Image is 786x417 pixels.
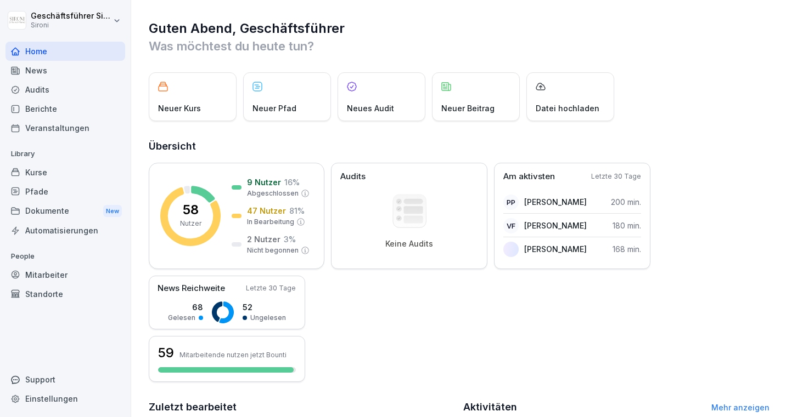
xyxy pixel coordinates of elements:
[524,220,587,231] p: [PERSON_NAME]
[503,218,519,233] div: VF
[5,284,125,304] a: Standorte
[247,176,281,188] p: 9 Nutzer
[149,399,456,415] h2: Zuletzt bearbeitet
[247,217,294,227] p: In Bearbeitung
[149,139,770,154] h2: Übersicht
[463,399,517,415] h2: Aktivitäten
[284,176,300,188] p: 16 %
[5,201,125,221] div: Dokumente
[613,243,641,255] p: 168 min.
[5,42,125,61] a: Home
[168,301,203,313] p: 68
[247,205,286,216] p: 47 Nutzer
[591,172,641,181] p: Letzte 30 Tage
[243,301,286,313] p: 52
[5,118,125,138] a: Veranstaltungen
[503,170,555,183] p: Am aktivsten
[5,265,125,284] a: Mitarbeiter
[180,219,201,229] p: Nutzer
[149,20,770,37] h1: Guten Abend, Geschäftsführer
[31,12,111,21] p: Geschäftsführer Sironi
[711,403,770,412] a: Mehr anzeigen
[247,245,299,255] p: Nicht begonnen
[183,203,199,216] p: 58
[250,313,286,323] p: Ungelesen
[385,239,433,249] p: Keine Audits
[179,351,287,359] p: Mitarbeitende nutzen jetzt Bounti
[5,389,125,408] a: Einstellungen
[5,221,125,240] a: Automatisierungen
[149,37,770,55] p: Was möchtest du heute tun?
[5,182,125,201] a: Pfade
[613,220,641,231] p: 180 min.
[536,102,599,114] p: Datei hochladen
[158,102,201,114] p: Neuer Kurs
[347,102,394,114] p: Neues Audit
[158,344,174,362] h3: 59
[611,196,641,208] p: 200 min.
[524,243,587,255] p: [PERSON_NAME]
[5,370,125,389] div: Support
[5,80,125,99] a: Audits
[103,205,122,218] div: New
[503,195,519,210] div: PP
[5,163,125,182] a: Kurse
[31,21,111,29] p: Sironi
[5,145,125,163] p: Library
[340,170,366,183] p: Audits
[168,313,195,323] p: Gelesen
[284,233,296,245] p: 3 %
[158,282,225,295] p: News Reichweite
[252,102,296,114] p: Neuer Pfad
[247,188,299,198] p: Abgeschlossen
[441,102,495,114] p: Neuer Beitrag
[5,99,125,118] a: Berichte
[5,248,125,265] p: People
[5,61,125,80] a: News
[524,196,587,208] p: [PERSON_NAME]
[289,205,305,216] p: 81 %
[5,201,125,221] a: DokumenteNew
[246,283,296,293] p: Letzte 30 Tage
[247,233,280,245] p: 2 Nutzer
